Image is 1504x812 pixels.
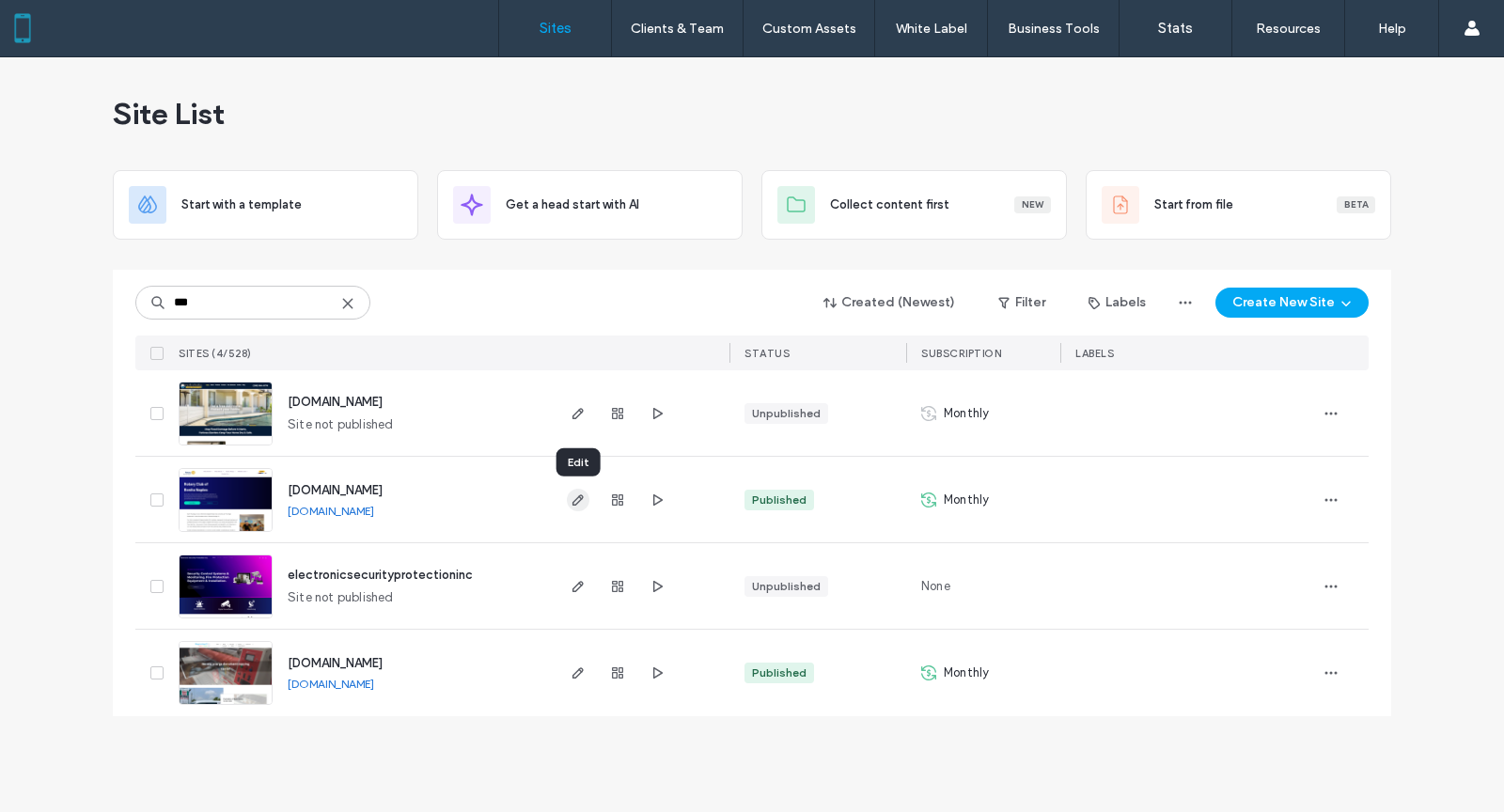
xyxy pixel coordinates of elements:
label: Sites [540,20,572,37]
span: LABELS [1075,347,1114,360]
div: Unpublished [752,405,821,422]
a: [DOMAIN_NAME] [288,395,383,409]
button: Created (Newest) [807,288,972,318]
label: Clients & Team [631,21,724,37]
span: Site List [113,95,225,133]
div: New [1014,196,1051,213]
span: None [921,577,950,596]
label: Stats [1158,20,1193,37]
span: Help [43,13,82,30]
label: White Label [896,21,967,37]
div: Published [752,664,807,681]
a: electronicsecurityprotectioninc [288,568,473,582]
label: Help [1378,21,1406,37]
div: Get a head start with AI [437,170,743,240]
span: Get a head start with AI [506,195,639,214]
a: [DOMAIN_NAME] [288,677,374,691]
label: Resources [1256,21,1321,37]
span: Monthly [944,664,989,682]
a: [DOMAIN_NAME] [288,483,383,497]
div: Start with a template [113,170,418,240]
div: Published [752,492,807,508]
span: Start with a template [181,195,302,214]
span: STATUS [744,347,790,360]
a: [DOMAIN_NAME] [288,504,374,518]
button: Create New Site [1215,288,1369,318]
span: Monthly [944,491,989,509]
span: SUBSCRIPTION [921,347,1001,360]
span: Site not published [288,588,394,607]
button: Labels [1072,288,1163,318]
div: Unpublished [752,578,821,595]
a: [DOMAIN_NAME] [288,656,383,670]
div: Beta [1337,196,1375,213]
span: Monthly [944,404,989,423]
span: Collect content first [830,195,949,214]
span: Site not published [288,415,394,434]
div: Collect content firstNew [761,170,1067,240]
span: Start from file [1154,195,1233,214]
div: Start from fileBeta [1086,170,1391,240]
label: Business Tools [1008,21,1100,37]
button: Filter [979,288,1064,318]
label: Custom Assets [762,21,856,37]
div: Edit [556,448,601,476]
span: SITES (4/528) [179,347,252,360]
